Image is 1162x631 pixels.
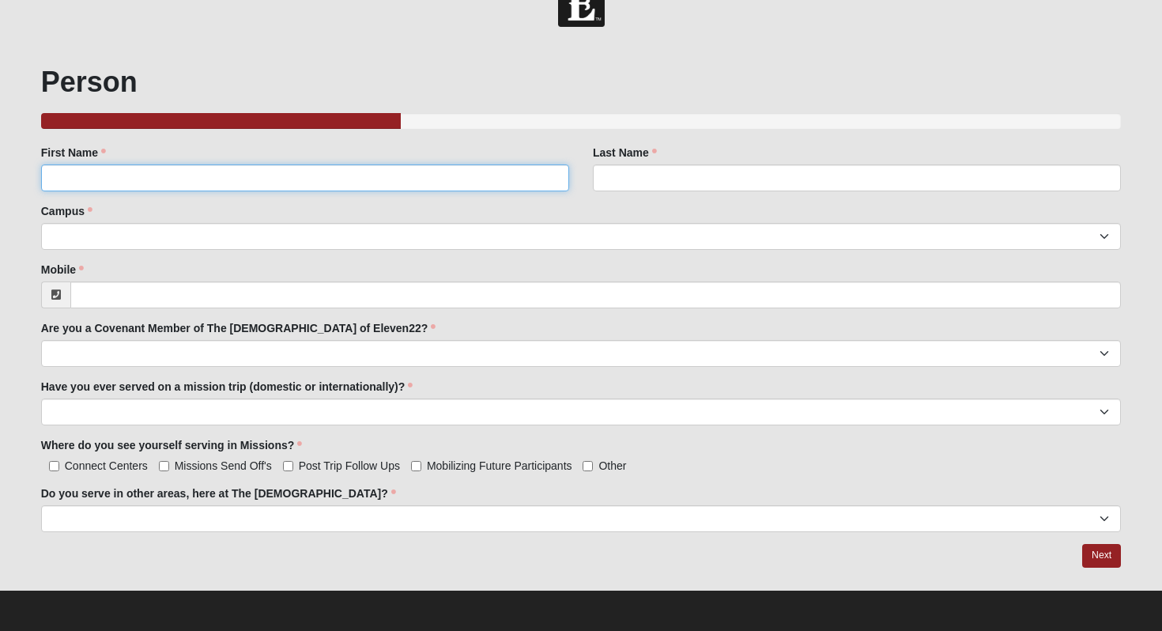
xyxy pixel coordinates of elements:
span: Connect Centers [65,459,148,472]
input: Other [583,461,593,471]
label: Where do you see yourself serving in Missions? [41,437,303,453]
label: Mobile [41,262,84,278]
h1: Person [41,65,1122,99]
input: Missions Send Off's [159,461,169,471]
span: Other [598,459,626,472]
label: Do you serve in other areas, here at The [DEMOGRAPHIC_DATA]? [41,486,396,501]
input: Connect Centers [49,461,59,471]
input: Post Trip Follow Ups [283,461,293,471]
span: Mobilizing Future Participants [427,459,572,472]
label: Have you ever served on a mission trip (domestic or internationally)? [41,379,413,395]
span: Post Trip Follow Ups [299,459,400,472]
input: Mobilizing Future Participants [411,461,421,471]
label: First Name [41,145,106,161]
a: Next [1082,544,1121,567]
span: Missions Send Off's [175,459,272,472]
label: Are you a Covenant Member of The [DEMOGRAPHIC_DATA] of Eleven22? [41,320,436,336]
label: Campus [41,203,92,219]
label: Last Name [593,145,657,161]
